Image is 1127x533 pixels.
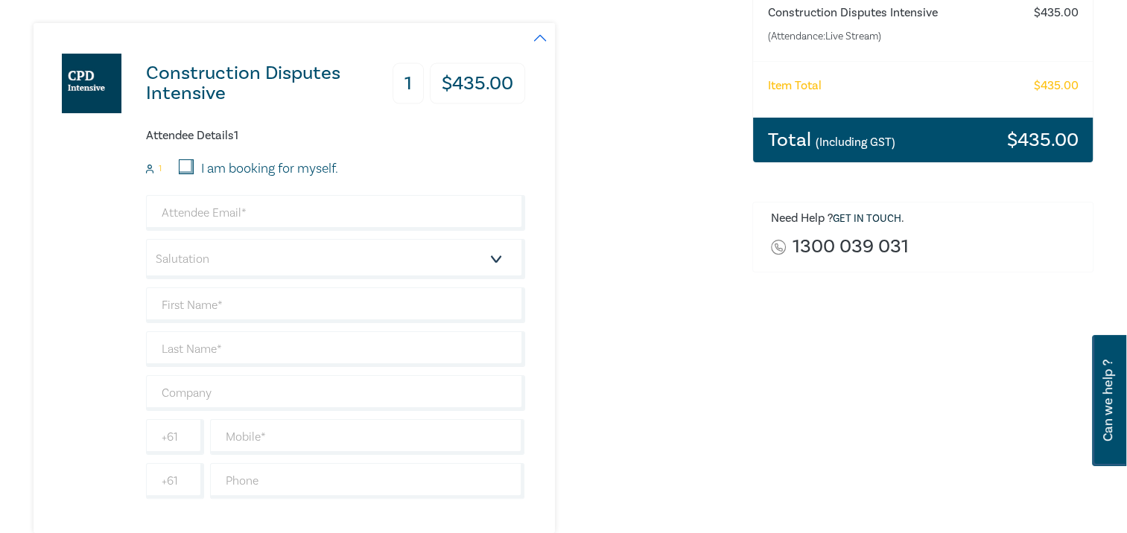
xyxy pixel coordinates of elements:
[771,211,1082,226] h6: Need Help ? .
[1101,344,1115,457] span: Can we help ?
[146,463,204,499] input: +61
[768,79,822,93] h6: Item Total
[393,63,424,104] h3: 1
[430,63,525,104] h3: $ 435.00
[1033,79,1078,93] h6: $ 435.00
[146,419,204,455] input: +61
[210,419,525,455] input: Mobile*
[1006,130,1078,150] h3: $ 435.00
[146,195,525,231] input: Attendee Email*
[816,135,895,150] small: (Including GST)
[768,29,1019,44] small: (Attendance: Live Stream )
[1033,6,1078,20] h6: $ 435.00
[146,63,391,103] h3: Construction Disputes Intensive
[146,287,525,323] input: First Name*
[792,237,908,257] a: 1300 039 031
[768,130,895,150] h3: Total
[210,463,525,499] input: Phone
[62,54,121,113] img: Construction Disputes Intensive
[146,331,525,367] input: Last Name*
[159,164,162,174] small: 1
[146,129,525,143] h6: Attendee Details 1
[146,375,525,411] input: Company
[768,6,1019,20] h6: Construction Disputes Intensive
[201,159,338,179] label: I am booking for myself.
[833,212,901,226] a: Get in touch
